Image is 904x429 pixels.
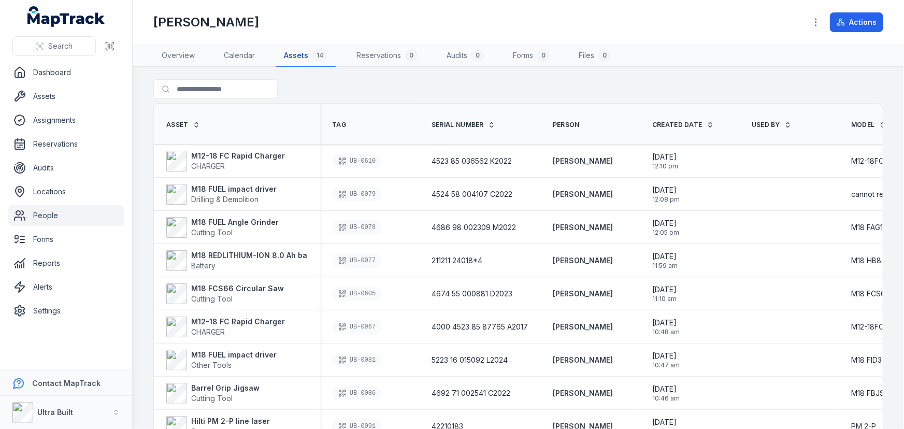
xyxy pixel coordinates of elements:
[191,327,225,336] span: CHARGER
[652,251,678,262] span: [DATE]
[191,383,260,393] strong: Barrel Grip Jigsaw
[432,156,512,166] span: 4523 85 036562 K2022
[12,36,96,56] button: Search
[851,255,881,266] span: M18 HB8
[652,318,680,328] span: [DATE]
[652,384,680,403] time: 05/08/2025, 10:46:26 am
[851,322,884,332] span: M12-18FC
[8,205,124,226] a: People
[166,217,279,238] a: M18 FUEL Angle GrinderCutting Tool
[553,156,613,166] a: [PERSON_NAME]
[652,251,678,270] time: 05/08/2025, 11:59:31 am
[652,351,680,361] span: [DATE]
[553,189,613,199] a: [PERSON_NAME]
[432,121,495,129] a: Serial Number
[8,277,124,297] a: Alerts
[405,49,418,62] div: 0
[752,121,780,129] span: USED BY
[553,289,613,299] a: [PERSON_NAME]
[652,384,680,394] span: [DATE]
[332,253,382,268] div: UB-0077
[191,394,233,403] span: Cutting Tool
[432,388,510,398] span: 4692 71 002541 C2022
[652,185,680,204] time: 05/08/2025, 12:08:40 pm
[191,416,270,426] strong: Hilti PM 2-P line laser
[432,355,508,365] span: 5223 16 015092 L2024
[191,250,324,261] strong: M18 REDLITHIUM-ION 8.0 Ah battery
[652,295,677,303] span: 11:10 am
[27,6,105,27] a: MapTrack
[191,361,232,369] span: Other Tools
[851,355,882,365] span: M18 FID3
[312,49,327,62] div: 14
[652,228,679,237] span: 12:05 pm
[8,301,124,321] a: Settings
[8,62,124,83] a: Dashboard
[191,261,216,270] span: Battery
[8,253,124,274] a: Reports
[153,14,259,31] h1: [PERSON_NAME]
[191,184,277,194] strong: M18 FUEL impact driver
[332,121,346,129] span: Tag
[191,162,225,170] span: CHARGER
[652,152,678,170] time: 05/08/2025, 12:10:12 pm
[851,156,884,166] span: M12-18FC
[37,408,73,417] strong: Ultra Built
[8,110,124,131] a: Assignments
[48,41,73,51] span: Search
[191,350,277,360] strong: M18 FUEL impact driver
[432,322,528,332] span: 4000 4523 85 87765 A2017
[438,45,492,67] a: Audits0
[652,361,680,369] span: 10:47 am
[505,45,558,67] a: Forms0
[191,195,259,204] span: Drilling & Demolition
[652,162,678,170] span: 12:10 pm
[652,328,680,336] span: 10:48 am
[652,417,679,427] span: [DATE]
[471,49,484,62] div: 0
[652,218,679,237] time: 05/08/2025, 12:05:44 pm
[332,154,382,168] div: UB-0610
[553,322,613,332] a: [PERSON_NAME]
[598,49,611,62] div: 0
[332,220,382,235] div: UB-0078
[752,121,792,129] a: USED BY
[830,12,883,32] button: Actions
[652,195,680,204] span: 12:08 pm
[553,222,613,233] a: [PERSON_NAME]
[652,318,680,336] time: 05/08/2025, 10:48:36 am
[166,184,277,205] a: M18 FUEL impact driverDrilling & Demolition
[537,49,550,62] div: 0
[276,45,336,67] a: Assets14
[166,350,277,370] a: M18 FUEL impact driverOther Tools
[851,189,893,199] span: cannot read
[432,289,512,299] span: 4674 55 000881 D2023
[216,45,263,67] a: Calendar
[166,250,324,271] a: M18 REDLITHIUM-ION 8.0 Ah batteryBattery
[166,151,285,171] a: M12-18 FC Rapid ChargerCHARGER
[8,158,124,178] a: Audits
[553,388,613,398] strong: [PERSON_NAME]
[851,388,884,398] span: M18 FBJS
[432,189,512,199] span: 4524 58 004107 C2022
[851,289,890,299] span: M18 FCS66
[8,229,124,250] a: Forms
[332,386,382,401] div: UB-0086
[191,294,233,303] span: Cutting Tool
[8,181,124,202] a: Locations
[652,262,678,270] span: 11:59 am
[153,45,203,67] a: Overview
[166,121,200,129] a: Asset
[652,284,677,303] time: 05/08/2025, 11:10:30 am
[191,217,279,227] strong: M18 FUEL Angle Grinder
[166,383,260,404] a: Barrel Grip JigsawCutting Tool
[332,187,382,202] div: UB-0079
[553,355,613,365] a: [PERSON_NAME]
[191,317,285,327] strong: M12-18 FC Rapid Charger
[432,255,482,266] span: 211211 24018*4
